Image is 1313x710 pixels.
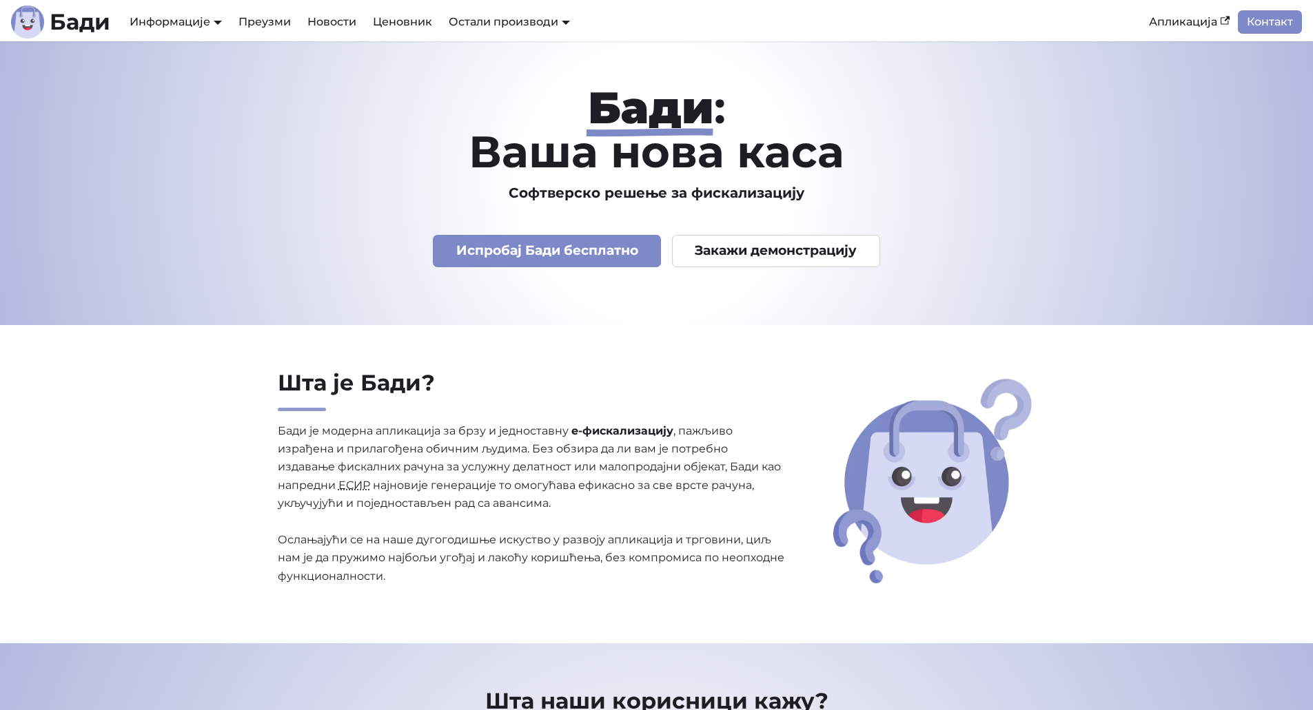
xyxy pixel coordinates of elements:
[299,10,365,34] a: Новости
[278,422,786,586] p: Бади је модерна апликација за брзу и једноставну , пажљиво израђена и прилагођена обичним људима....
[11,6,110,39] a: ЛогоБади
[213,85,1101,174] h1: : Ваша нова каса
[50,11,110,33] b: Бади
[278,369,786,411] h2: Шта је Бади?
[588,81,714,134] strong: Бади
[433,235,661,267] a: Испробај Бади бесплатно
[230,10,299,34] a: Преузми
[1141,10,1238,34] a: Апликација
[828,374,1037,588] img: Шта је Бади?
[1238,10,1302,34] a: Контакт
[11,6,44,39] img: Лого
[449,15,570,28] a: Остали производи
[571,424,673,437] strong: е-фискализацију
[672,235,880,267] a: Закажи демонстрацију
[213,185,1101,202] h3: Софтверско решење за фискализацију
[365,10,440,34] a: Ценовник
[130,15,222,28] a: Информације
[338,479,370,492] abbr: Електронски систем за издавање рачуна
